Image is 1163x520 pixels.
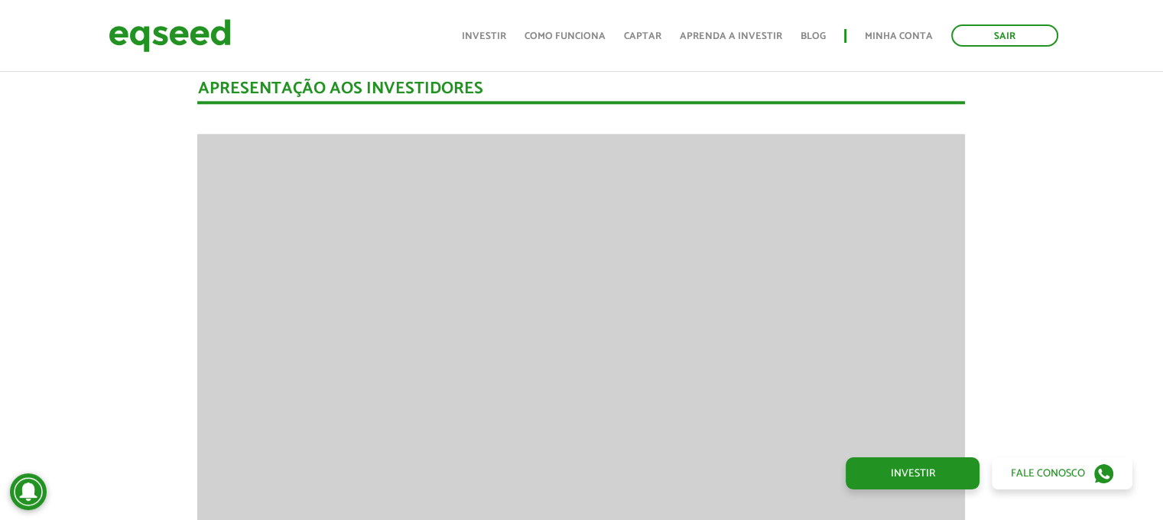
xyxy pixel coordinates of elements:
a: Sair [951,24,1058,47]
a: Aprenda a investir [680,31,782,41]
a: Blog [801,31,826,41]
div: Apresentação aos investidores [197,80,965,104]
a: Fale conosco [992,457,1132,489]
a: Investir [462,31,506,41]
a: Investir [846,457,979,489]
a: Minha conta [865,31,933,41]
img: EqSeed [109,15,231,56]
a: Como funciona [525,31,606,41]
a: Captar [624,31,661,41]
